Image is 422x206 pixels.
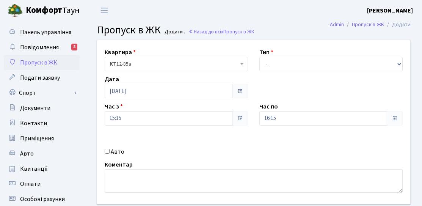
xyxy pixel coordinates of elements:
[26,4,80,17] span: Таун
[4,70,80,85] a: Подати заявку
[4,25,80,40] a: Панель управління
[20,43,59,52] span: Повідомлення
[105,57,248,71] span: <b>КТ</b>&nbsp;&nbsp;&nbsp;&nbsp;12-85а
[110,60,116,68] b: КТ
[20,134,54,143] span: Приміщення
[4,176,80,192] a: Оплати
[4,131,80,146] a: Приміщення
[4,116,80,131] a: Контакти
[223,28,254,35] span: Пропуск в ЖК
[110,60,238,68] span: <b>КТ</b>&nbsp;&nbsp;&nbsp;&nbsp;12-85а
[4,146,80,161] a: Авто
[20,58,57,67] span: Пропуск в ЖК
[26,4,62,16] b: Комфорт
[95,4,114,17] button: Переключити навігацію
[259,102,278,111] label: Час по
[111,147,124,156] label: Авто
[318,17,422,33] nav: breadcrumb
[4,85,80,101] a: Спорт
[4,40,80,55] a: Повідомлення8
[105,160,133,169] label: Коментар
[259,48,273,57] label: Тип
[20,104,50,112] span: Документи
[4,101,80,116] a: Документи
[4,161,80,176] a: Квитанції
[20,180,41,188] span: Оплати
[384,20,411,29] li: Додати
[4,55,80,70] a: Пропуск в ЖК
[188,28,254,35] a: Назад до всіхПропуск в ЖК
[352,20,384,28] a: Пропуск в ЖК
[8,3,23,18] img: logo.png
[20,119,47,127] span: Контакти
[20,165,48,173] span: Квитанції
[105,48,136,57] label: Квартира
[105,75,119,84] label: Дата
[367,6,413,15] a: [PERSON_NAME]
[163,29,185,35] small: Додати .
[105,102,123,111] label: Час з
[71,44,77,50] div: 8
[97,22,161,38] span: Пропуск в ЖК
[20,195,65,203] span: Особові рахунки
[20,28,71,36] span: Панель управління
[20,74,60,82] span: Подати заявку
[20,149,34,158] span: Авто
[330,20,344,28] a: Admin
